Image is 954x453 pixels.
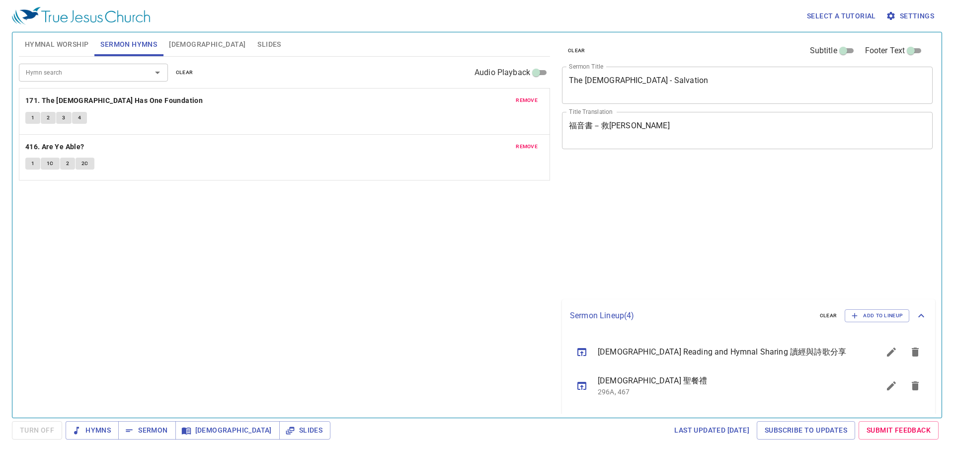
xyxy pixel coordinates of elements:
[151,66,164,80] button: Open
[475,67,530,79] span: Audio Playback
[170,67,199,79] button: clear
[570,310,812,322] p: Sermon Lineup ( 4 )
[569,121,926,140] textarea: 福音書－救[PERSON_NAME]
[31,159,34,168] span: 1
[66,159,69,168] span: 2
[169,38,245,51] span: [DEMOGRAPHIC_DATA]
[558,160,860,295] iframe: from-child
[287,424,322,437] span: Slides
[60,158,75,170] button: 2
[598,346,856,358] span: [DEMOGRAPHIC_DATA] Reading and Hymnal Sharing 讀經與詩歌分享
[78,113,81,122] span: 4
[568,46,585,55] span: clear
[25,158,40,170] button: 1
[562,299,935,332] div: Sermon Lineup(4)clearAdd to Lineup
[175,421,280,440] button: [DEMOGRAPHIC_DATA]
[569,76,926,94] textarea: The [DEMOGRAPHIC_DATA] - Salvation
[851,311,903,320] span: Add to Lineup
[865,45,905,57] span: Footer Text
[31,113,34,122] span: 1
[803,7,880,25] button: Select a tutorial
[41,112,56,124] button: 2
[56,112,71,124] button: 3
[674,424,749,437] span: Last updated [DATE]
[176,68,193,77] span: clear
[510,141,544,153] button: remove
[810,45,837,57] span: Subtitle
[867,424,931,437] span: Submit Feedback
[845,309,909,322] button: Add to Lineup
[279,421,330,440] button: Slides
[62,113,65,122] span: 3
[888,10,934,22] span: Settings
[884,7,938,25] button: Settings
[516,96,538,105] span: remove
[859,421,939,440] a: Submit Feedback
[510,94,544,106] button: remove
[670,421,753,440] a: Last updated [DATE]
[118,421,175,440] button: Sermon
[25,112,40,124] button: 1
[41,158,60,170] button: 1C
[814,310,843,322] button: clear
[25,141,86,153] button: 416. Are Ye Able?
[807,10,876,22] span: Select a tutorial
[47,113,50,122] span: 2
[757,421,855,440] a: Subscribe to Updates
[66,421,119,440] button: Hymns
[183,424,272,437] span: [DEMOGRAPHIC_DATA]
[12,7,150,25] img: True Jesus Church
[72,112,87,124] button: 4
[25,94,203,107] b: 171. The [DEMOGRAPHIC_DATA] Has One Foundation
[25,141,84,153] b: 416. Are Ye Able?
[765,424,847,437] span: Subscribe to Updates
[81,159,88,168] span: 2C
[516,142,538,151] span: remove
[562,45,591,57] button: clear
[25,94,205,107] button: 171. The [DEMOGRAPHIC_DATA] Has One Foundation
[25,38,89,51] span: Hymnal Worship
[100,38,157,51] span: Sermon Hymns
[598,387,856,397] p: 296A, 467
[47,159,54,168] span: 1C
[76,158,94,170] button: 2C
[74,424,111,437] span: Hymns
[820,311,837,320] span: clear
[598,375,856,387] span: [DEMOGRAPHIC_DATA] 聖餐禮
[126,424,167,437] span: Sermon
[257,38,281,51] span: Slides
